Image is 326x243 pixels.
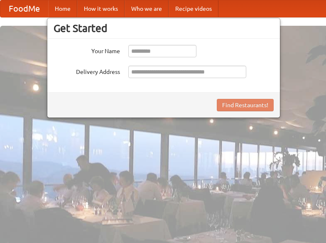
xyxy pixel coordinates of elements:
[217,99,274,111] button: Find Restaurants!
[77,0,125,17] a: How it works
[54,66,120,76] label: Delivery Address
[54,45,120,55] label: Your Name
[0,0,48,17] a: FoodMe
[48,0,77,17] a: Home
[54,22,274,34] h3: Get Started
[169,0,218,17] a: Recipe videos
[125,0,169,17] a: Who we are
